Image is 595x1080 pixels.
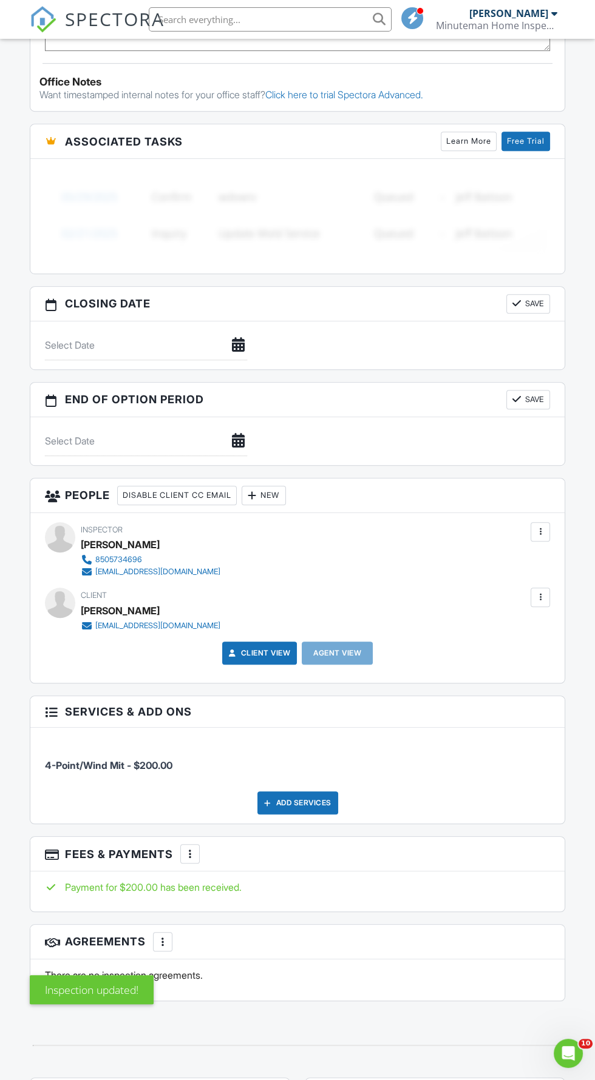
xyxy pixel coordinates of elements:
[81,591,107,600] span: Client
[441,132,497,151] a: Learn More
[81,525,123,534] span: Inspector
[39,88,556,101] p: Want timestamped internal notes for your office staff?
[501,132,550,151] a: Free Trial
[45,168,550,261] img: blurred-tasks-251b60f19c3f713f9215ee2a18cbf2105fc2d72fcd585247cf5e9ec0c957c1dd.png
[30,975,154,1004] div: Inspection updated!
[149,7,392,32] input: Search everything...
[579,1039,593,1048] span: 10
[30,16,165,42] a: SPECTORA
[81,620,220,632] a: [EMAIL_ADDRESS][DOMAIN_NAME]
[81,566,220,578] a: [EMAIL_ADDRESS][DOMAIN_NAME]
[65,295,151,312] span: Closing date
[65,6,165,32] span: SPECTORA
[95,567,220,577] div: [EMAIL_ADDRESS][DOMAIN_NAME]
[554,1039,583,1068] iframe: Intercom live chat
[45,968,550,982] p: There are no inspection agreements.
[226,647,291,659] a: Client View
[65,133,183,150] span: Associated Tasks
[506,294,550,314] button: Save
[95,555,142,565] div: 8505734696
[45,759,172,771] span: 4-Point/Wind Mit - $200.00
[45,330,247,360] input: Select Date
[30,925,565,959] h3: Agreements
[506,390,550,409] button: Save
[117,486,237,505] div: Disable Client CC Email
[265,89,423,101] a: Click here to trial Spectora Advanced.
[30,837,565,871] h3: Fees & Payments
[45,880,550,894] div: Payment for $200.00 has been received.
[45,426,247,456] input: Select Date
[242,486,286,505] div: New
[81,535,160,554] div: [PERSON_NAME]
[30,696,565,728] h3: Services & Add ons
[65,391,204,408] span: End of Option Period
[436,19,557,32] div: Minuteman Home Inspections
[39,76,556,88] div: Office Notes
[95,621,220,631] div: [EMAIL_ADDRESS][DOMAIN_NAME]
[469,7,548,19] div: [PERSON_NAME]
[81,554,220,566] a: 8505734696
[81,602,160,620] div: [PERSON_NAME]
[30,478,565,513] h3: People
[45,737,550,782] li: Service: 4-Point/Wind Mit
[257,791,338,814] div: Add Services
[30,6,56,33] img: The Best Home Inspection Software - Spectora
